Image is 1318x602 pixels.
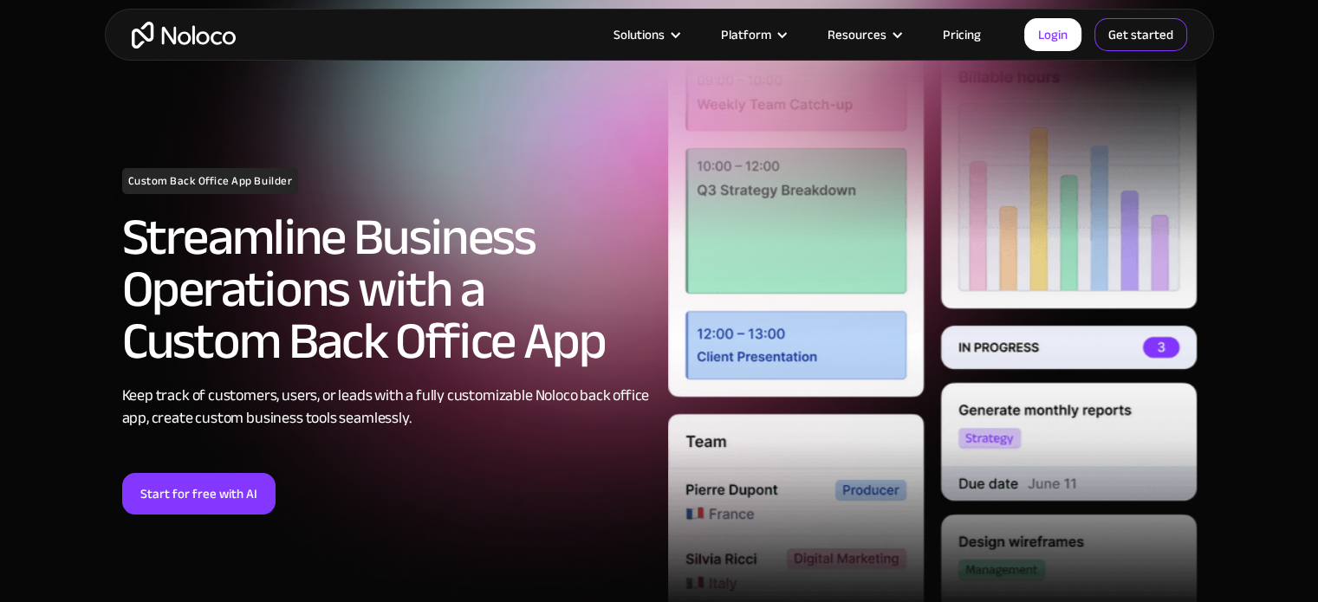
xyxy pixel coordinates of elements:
[699,23,806,46] div: Platform
[122,473,276,515] a: Start for free with AI
[721,23,771,46] div: Platform
[1024,18,1081,51] a: Login
[806,23,921,46] div: Resources
[614,23,665,46] div: Solutions
[132,22,236,49] a: home
[828,23,886,46] div: Resources
[122,168,299,194] h1: Custom Back Office App Builder
[122,385,651,430] div: Keep track of customers, users, or leads with a fully customizable Noloco back office app, create...
[1094,18,1187,51] a: Get started
[122,211,651,367] h2: Streamline Business Operations with a Custom Back Office App
[592,23,699,46] div: Solutions
[921,23,1003,46] a: Pricing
